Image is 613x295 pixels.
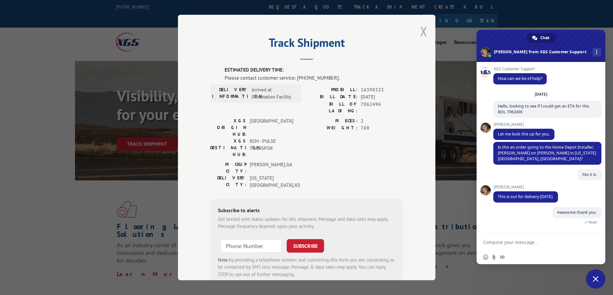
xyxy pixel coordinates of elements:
label: WEIGHT: [307,125,358,132]
span: Insert an emoji [483,255,488,260]
label: XGS DESTINATION HUB: [210,138,246,158]
label: PIECES: [307,117,358,125]
span: Hello, looking to see if I could get an ETA for this BOL 7062496 [498,103,589,115]
label: BILL DATE: [307,93,358,101]
span: Send a file [491,255,497,260]
span: 2 [361,117,403,125]
h2: Track Shipment [210,38,403,50]
div: Chat [526,33,556,43]
span: [US_STATE][GEOGRAPHIC_DATA] , KS [250,175,293,189]
textarea: Compose your message... [483,239,585,245]
label: DELIVERY CITY: [210,175,246,189]
span: Yes it is. [582,172,597,177]
span: [DATE] [361,93,403,101]
label: XGS ORIGIN HUB: [210,117,246,138]
input: Phone Number [220,239,282,253]
span: Is this an order going to the Home Depot Installer, [PERSON_NAME] on [PERSON_NAME] in [US_STATE][... [498,144,596,161]
span: Audio message [500,255,505,260]
span: Arrived at Destination Facility [252,86,295,101]
strong: Note: [218,257,229,263]
div: Please contact customer service: [PHONE_NUMBER]. [225,74,403,82]
div: [DATE] [535,92,547,96]
span: This is out for delivery [DATE]. [498,194,553,199]
label: PICKUP CITY: [210,161,246,175]
span: 7062496 [361,101,403,114]
span: Awesome thank you. [557,210,597,215]
span: [PERSON_NAME] [493,122,554,127]
span: KCM - PULSE TRANSPOR [250,138,293,158]
label: ESTIMATED DELIVERY TIME: [225,66,403,74]
span: [GEOGRAPHIC_DATA] [250,117,293,138]
span: 16398323 [361,86,403,94]
span: XGS Customer Support [493,67,547,71]
div: by providing a telephone number and submitting this form you are consenting to be contacted by SM... [218,256,395,278]
label: DELIVERY INFORMATION: [212,86,248,101]
span: How can we be of help? [498,76,542,81]
span: Let me look this up for you. [498,131,550,137]
span: [PERSON_NAME] [493,185,558,189]
div: Subscribe to alerts [218,206,395,216]
div: More channels [592,48,601,56]
div: Close chat [586,269,605,289]
button: Close modal [420,23,427,40]
span: Read [589,220,597,224]
span: 769 [361,125,403,132]
span: Chat [540,33,549,43]
button: SUBSCRIBE [287,239,324,253]
label: BILL OF LADING: [307,101,358,114]
span: [PERSON_NAME] , GA [250,161,293,175]
label: PROBILL: [307,86,358,94]
div: Get texted with status updates for this shipment. Message and data rates may apply. Message frequ... [218,216,395,230]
